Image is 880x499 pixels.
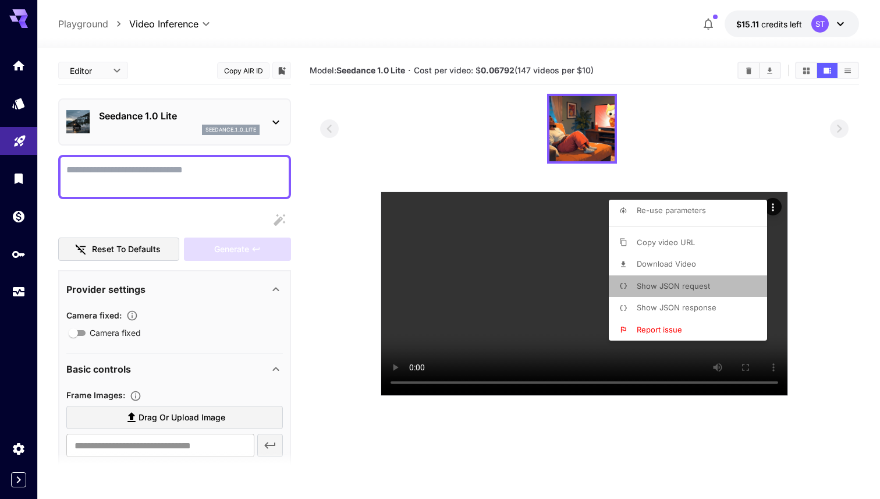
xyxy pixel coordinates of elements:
span: Show JSON request [637,281,710,291]
span: Download Video [637,259,696,268]
span: Re-use parameters [637,206,706,215]
span: Show JSON response [637,303,716,312]
span: Report issue [637,325,682,334]
span: Copy video URL [637,238,695,247]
